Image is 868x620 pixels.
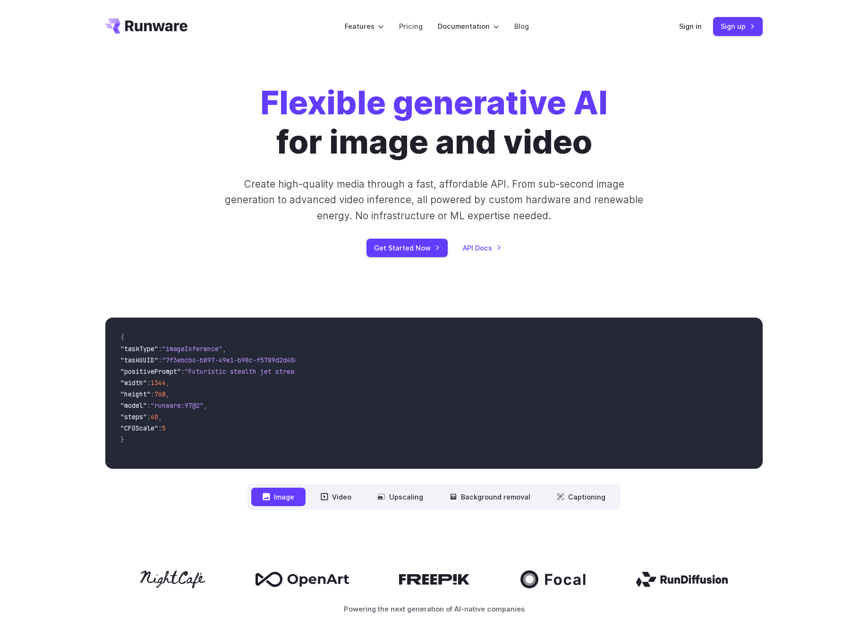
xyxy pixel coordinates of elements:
span: 1344 [151,379,166,387]
a: Pricing [399,21,423,32]
button: Upscaling [366,488,434,506]
span: : [158,356,162,364]
p: Create high-quality media through a fast, affordable API. From sub-second image generation to adv... [224,176,645,224]
span: "steps" [120,413,147,421]
span: , [222,344,226,353]
span: "model" [120,401,147,410]
span: "taskType" [120,344,158,353]
span: : [147,379,151,387]
p: Powering the next generation of AI-native companies [105,603,763,614]
button: Video [309,488,363,506]
span: : [151,390,154,398]
button: Captioning [545,488,617,506]
span: "width" [120,379,147,387]
a: Sign in [679,21,702,32]
a: API Docs [463,242,502,253]
span: , [158,413,162,421]
span: } [120,435,124,444]
button: Image [251,488,306,506]
span: 768 [154,390,166,398]
span: { [120,333,124,342]
button: Background removal [438,488,542,506]
span: : [158,344,162,353]
h1: for image and video [260,83,608,161]
span: 5 [162,424,166,432]
a: Blog [514,21,529,32]
span: : [147,401,151,410]
span: "height" [120,390,151,398]
span: "taskUUID" [120,356,158,364]
span: "Futuristic stealth jet streaking through a neon-lit cityscape with glowing purple exhaust" [185,367,528,376]
span: "CFGScale" [120,424,158,432]
strong: Flexible generative AI [260,83,608,122]
span: , [166,379,170,387]
a: Get Started Now [366,239,448,257]
span: : [147,413,151,421]
span: "imageInference" [162,344,222,353]
span: 40 [151,413,158,421]
span: , [166,390,170,398]
span: : [181,367,185,376]
span: "positivePrompt" [120,367,181,376]
span: "runware:97@2" [151,401,204,410]
span: "7f3ebcb6-b897-49e1-b98c-f5789d2d40d7" [162,356,306,364]
span: : [158,424,162,432]
label: Features [345,21,384,32]
a: Sign up [713,17,763,35]
label: Documentation [438,21,499,32]
a: Go to / [105,18,187,34]
span: , [204,401,207,410]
